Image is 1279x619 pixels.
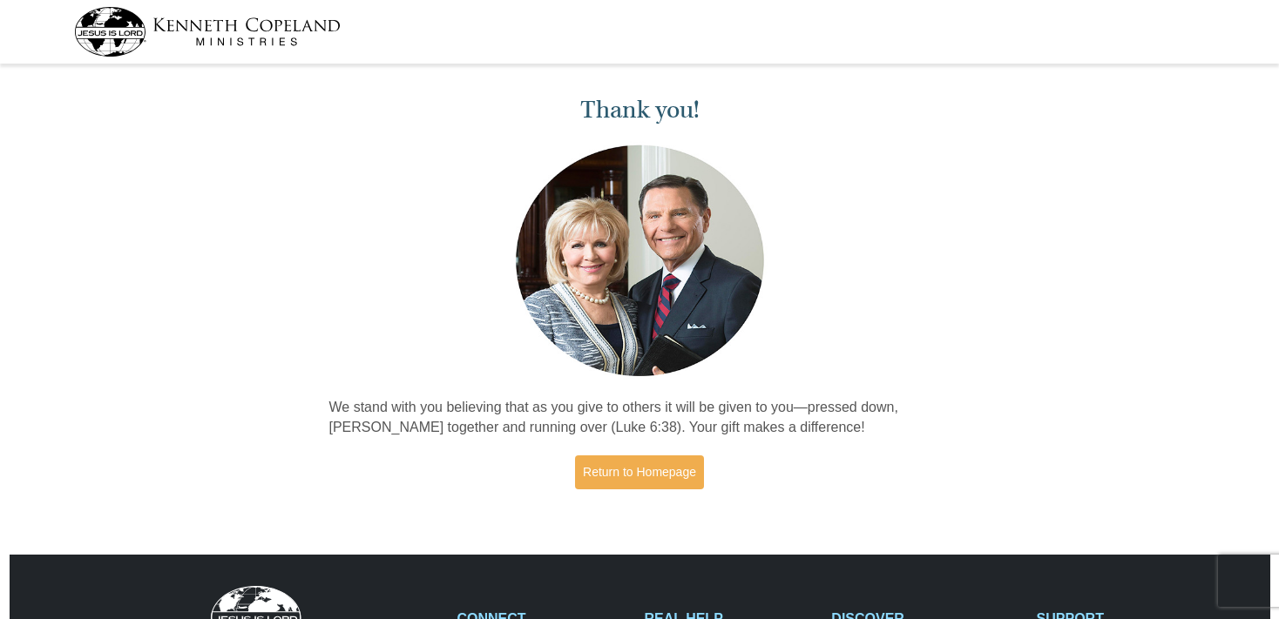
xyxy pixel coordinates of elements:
p: We stand with you believing that as you give to others it will be given to you—pressed down, [PER... [329,398,951,438]
img: Kenneth and Gloria [511,141,768,380]
h1: Thank you! [329,96,951,124]
img: kcm-header-logo.svg [74,7,341,57]
a: Return to Homepage [575,455,704,489]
